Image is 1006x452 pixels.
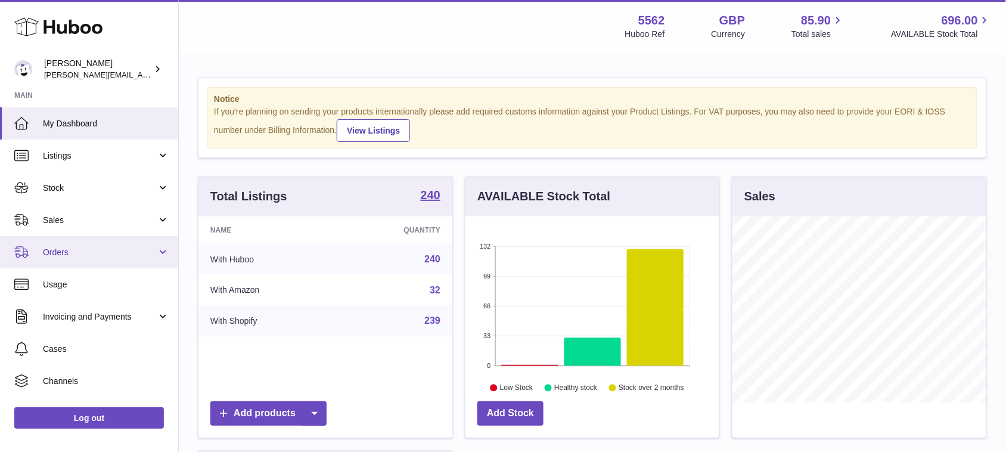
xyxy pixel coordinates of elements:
span: Channels [43,376,169,387]
span: AVAILABLE Stock Total [891,29,992,40]
td: With Shopify [198,305,337,336]
td: With Amazon [198,275,337,306]
div: Huboo Ref [625,29,665,40]
text: Healthy stock [554,383,598,392]
strong: 5562 [638,13,665,29]
text: 66 [483,302,490,309]
td: With Huboo [198,244,337,275]
text: 0 [487,362,490,369]
h3: Total Listings [210,188,287,205]
strong: Notice [214,94,971,105]
text: 99 [483,273,490,280]
span: Total sales [791,29,844,40]
span: My Dashboard [43,118,169,129]
a: 85.90 Total sales [791,13,844,40]
span: Cases [43,343,169,355]
a: Add products [210,401,327,426]
span: 696.00 [942,13,978,29]
h3: Sales [744,188,775,205]
text: 132 [480,243,490,250]
a: Add Stock [477,401,544,426]
th: Quantity [337,216,452,244]
span: Orders [43,247,157,258]
a: 696.00 AVAILABLE Stock Total [891,13,992,40]
a: Log out [14,407,164,429]
span: [PERSON_NAME][EMAIL_ADDRESS][DOMAIN_NAME] [44,70,239,79]
strong: GBP [719,13,745,29]
a: View Listings [337,119,410,142]
a: 240 [424,254,440,264]
div: If you're planning on sending your products internationally please add required customs informati... [214,106,971,142]
div: [PERSON_NAME] [44,58,151,81]
th: Name [198,216,337,244]
text: Stock over 2 months [619,383,684,392]
strong: 240 [421,189,440,201]
h3: AVAILABLE Stock Total [477,188,610,205]
a: 240 [421,189,440,203]
span: Listings [43,150,157,162]
text: Low Stock [500,383,533,392]
div: Currency [712,29,746,40]
span: Sales [43,215,157,226]
span: Stock [43,182,157,194]
span: Invoicing and Payments [43,311,157,323]
a: 239 [424,315,440,326]
span: 85.90 [801,13,831,29]
span: Usage [43,279,169,290]
img: ketan@vasanticosmetics.com [14,60,32,78]
text: 33 [483,332,490,339]
a: 32 [430,285,440,295]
